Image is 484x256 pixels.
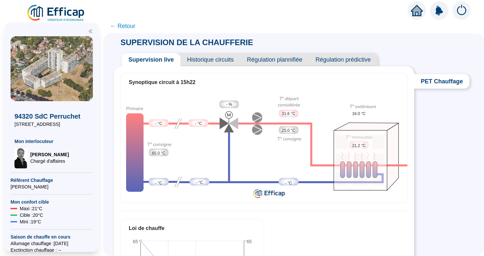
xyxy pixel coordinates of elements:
img: Chargé d'affaires [14,147,28,168]
span: Exctinction chauffage : -- [11,247,93,253]
span: home [411,5,423,16]
span: [PERSON_NAME] [11,184,93,190]
span: Maxi : 21 °C [20,205,42,212]
span: 25.0 °C [282,128,295,133]
span: Allumage chauffage : [DATE] [11,240,93,247]
span: - °C [155,180,162,186]
img: alerts [452,1,471,20]
span: [STREET_ADDRESS] [14,121,89,128]
div: Loi de chauffe [129,224,256,232]
span: - °C [285,180,292,186]
span: [PERSON_NAME] [30,151,69,158]
tspan: 65 [247,239,252,244]
img: efficap energie logo [26,4,86,22]
img: alerts [430,1,448,20]
div: Synoptique [121,91,407,201]
span: Supervision live [122,53,180,66]
span: - °C [195,121,202,127]
span: double-left [88,29,93,34]
tspan: 65 [133,239,138,244]
span: Référent Chauffage [11,177,93,184]
span: Régulation prédictive [309,53,377,66]
span: Mon interlocuteur [14,138,89,145]
span: Chargé d'affaires [30,158,69,164]
span: 31.6 °C [282,111,295,117]
span: - °C [196,180,203,185]
span: 94320 SdC Perruchet [14,112,89,121]
span: - % [226,101,232,107]
span: Saison de chauffe en cours [11,234,93,240]
span: PET Chauffage [414,74,470,89]
span: Cible : 20 °C [20,212,43,218]
img: circuit-supervision.724c8d6b72cc0638e748.png [121,91,407,201]
span: ← Retour [110,21,135,31]
span: Mini : 19 °C [20,218,41,225]
div: Synoptique circuit à 15h22 [129,78,399,86]
span: 16.0 °C [352,111,365,117]
span: - °C [155,121,162,127]
span: Historique circuits [180,53,240,66]
span: SUPERVISION DE LA CHAUFFERIE [114,38,260,47]
span: 65.0 °C [152,150,165,156]
span: Mon confort cible [11,199,93,205]
span: Régulation plannifiée [240,53,309,66]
